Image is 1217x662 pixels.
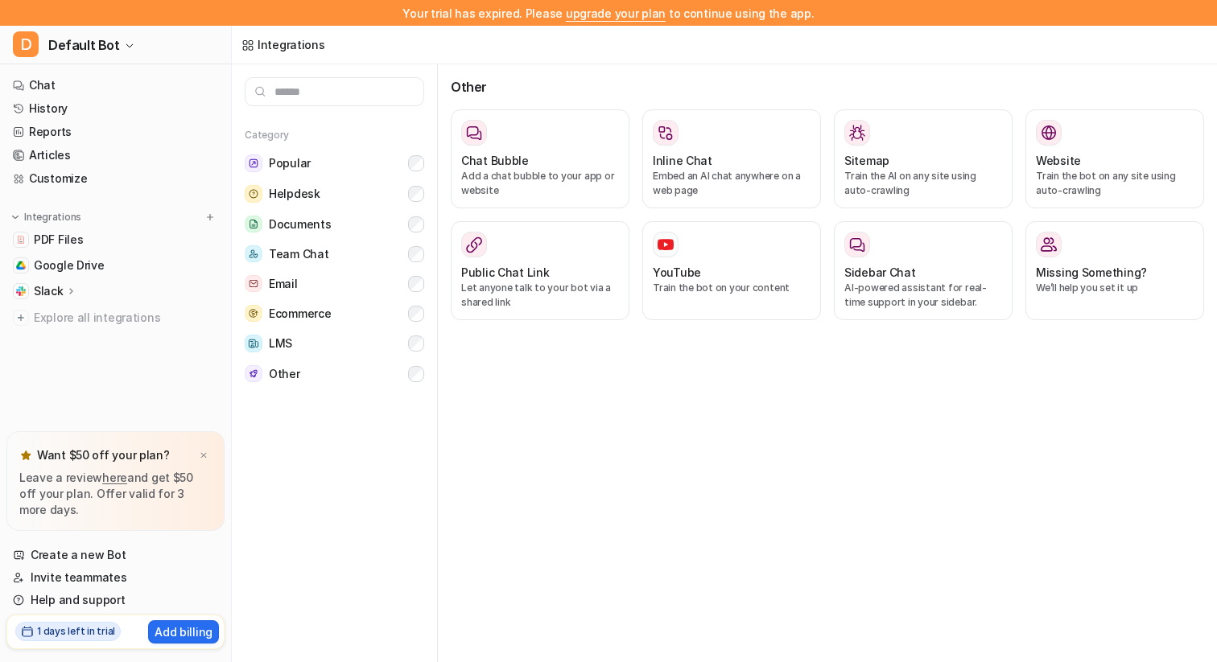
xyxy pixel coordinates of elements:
[461,264,550,281] h3: Public Chat Link
[566,6,666,20] a: upgrade your plan
[6,589,225,611] a: Help and support
[451,109,629,208] button: Chat BubbleAdd a chat bubble to your app or website
[13,31,39,57] span: D
[1036,152,1081,169] h3: Website
[1041,125,1057,141] img: Website
[269,366,300,382] span: Other
[245,335,262,352] img: LMS
[19,449,32,462] img: star
[1025,221,1204,320] button: Missing Something?Missing Something?We’ll help you set it up
[34,283,64,299] p: Slack
[834,221,1013,320] button: Sidebar ChatAI-powered assistant for real-time support in your sidebar.
[37,624,115,639] h2: 1 days left in trial
[245,154,262,172] img: Popular
[245,129,424,142] h5: Category
[6,74,225,97] a: Chat
[451,221,629,320] button: Public Chat LinkLet anyone talk to your bot via a shared link
[241,36,325,53] a: Integrations
[1036,264,1147,281] h3: Missing Something?
[245,216,262,232] img: Documents
[6,97,225,120] a: History
[1025,109,1204,208] button: WebsiteWebsiteTrain the bot on any site using auto-crawling
[1036,281,1194,295] p: We’ll help you set it up
[245,365,262,382] img: Other
[245,275,262,292] img: Email
[155,623,212,640] p: Add billing
[1041,236,1057,253] img: Missing Something?
[245,179,424,209] button: HelpdeskHelpdesk
[245,245,262,262] img: Team Chat
[199,450,208,461] img: x
[269,216,331,232] span: Documents
[269,276,298,292] span: Email
[6,121,225,143] a: Reports
[653,281,811,295] p: Train the bot on your content
[245,305,262,322] img: Ecommerce
[24,211,81,224] p: Integrations
[16,286,26,296] img: Slack
[269,246,328,262] span: Team Chat
[16,261,26,270] img: Google Drive
[269,186,320,202] span: Helpdesk
[148,620,219,643] button: Add billing
[461,152,529,169] h3: Chat Bubble
[204,212,216,223] img: menu_add.svg
[642,221,821,320] button: YouTubeYouTubeTrain the bot on your content
[16,235,26,245] img: PDF Files
[34,257,105,273] span: Google Drive
[6,566,225,589] a: Invite teammates
[245,359,424,389] button: OtherOther
[1036,169,1194,198] p: Train the bot on any site using auto-crawling
[37,447,170,463] p: Want $50 off your plan?
[245,328,424,359] button: LMSLMS
[6,306,225,329] a: Explore all integrations
[844,169,1002,198] p: Train the AI on any site using auto-crawling
[34,232,83,248] span: PDF Files
[245,269,424,298] button: EmailEmail
[642,109,821,208] button: Inline ChatEmbed an AI chat anywhere on a web page
[102,471,127,484] a: here
[19,470,212,518] p: Leave a review and get $50 off your plan. Offer valid for 3 more days.
[34,305,218,331] span: Explore all integrations
[6,144,225,167] a: Articles
[653,264,701,281] h3: YouTube
[245,148,424,179] button: PopularPopular
[6,254,225,277] a: Google DriveGoogle Drive
[844,264,916,281] h3: Sidebar Chat
[653,152,712,169] h3: Inline Chat
[844,152,889,169] h3: Sitemap
[461,169,619,198] p: Add a chat bubble to your app or website
[10,212,21,223] img: expand menu
[6,209,86,225] button: Integrations
[658,236,674,253] img: YouTube
[245,298,424,328] button: EcommerceEcommerce
[849,125,865,141] img: Sitemap
[653,169,811,198] p: Embed an AI chat anywhere on a web page
[245,185,262,203] img: Helpdesk
[245,209,424,239] button: DocumentsDocuments
[245,239,424,269] button: Team ChatTeam Chat
[461,281,619,310] p: Let anyone talk to your bot via a shared link
[258,36,325,53] div: Integrations
[451,77,1204,97] h3: Other
[269,335,292,352] span: LMS
[6,228,225,251] a: PDF FilesPDF Files
[844,281,1002,310] p: AI-powered assistant for real-time support in your sidebar.
[6,167,225,190] a: Customize
[269,155,311,171] span: Popular
[13,310,29,326] img: explore all integrations
[834,109,1013,208] button: SitemapSitemapTrain the AI on any site using auto-crawling
[48,34,120,56] span: Default Bot
[6,544,225,566] a: Create a new Bot
[269,306,331,322] span: Ecommerce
